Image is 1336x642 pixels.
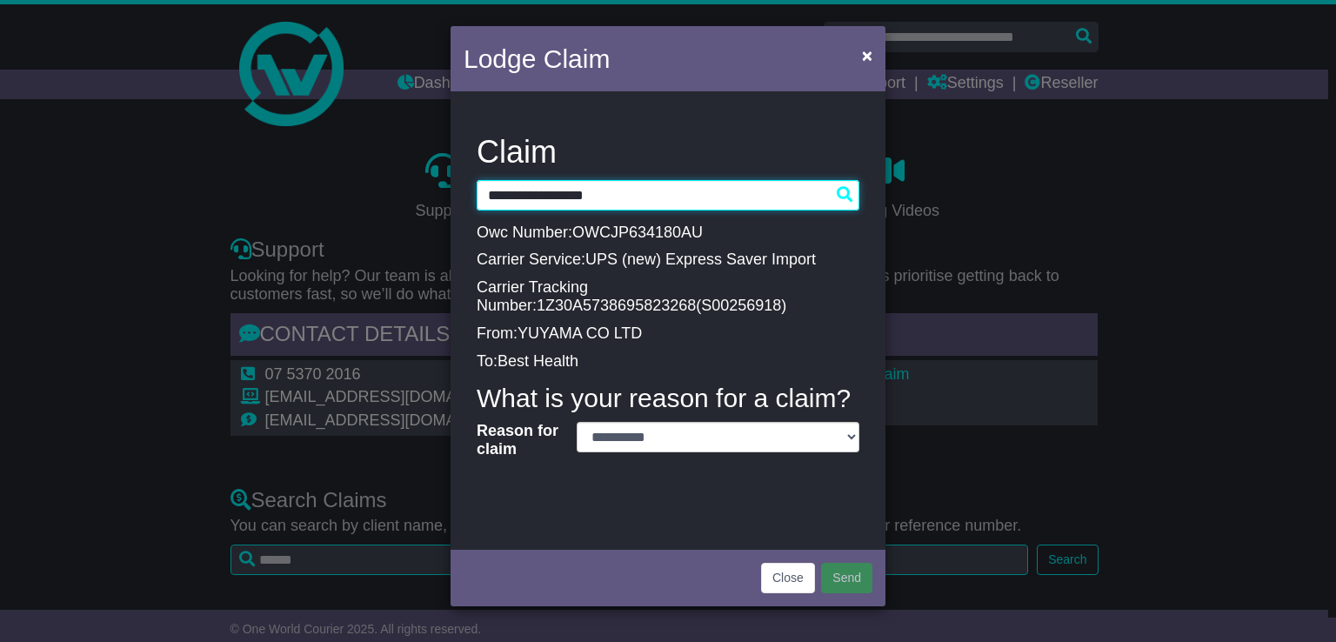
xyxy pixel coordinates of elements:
[464,39,610,78] h4: Lodge Claim
[585,251,816,268] span: UPS (new) Express Saver Import
[477,384,859,412] h4: What is your reason for a claim?
[821,563,872,593] button: Send
[537,297,696,314] span: 1Z30A5738695823268
[498,352,578,370] span: Best Health
[477,352,859,371] p: To:
[518,324,642,342] span: YUYAMA CO LTD
[477,224,859,243] p: Owc Number:
[862,45,872,65] span: ×
[477,278,859,316] p: Carrier Tracking Number: ( )
[477,251,859,270] p: Carrier Service:
[761,563,815,593] button: Close
[572,224,703,241] span: OWCJP634180AU
[853,37,881,73] button: Close
[468,422,568,459] label: Reason for claim
[477,135,859,170] h3: Claim
[701,297,781,314] span: S00256918
[477,324,859,344] p: From:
